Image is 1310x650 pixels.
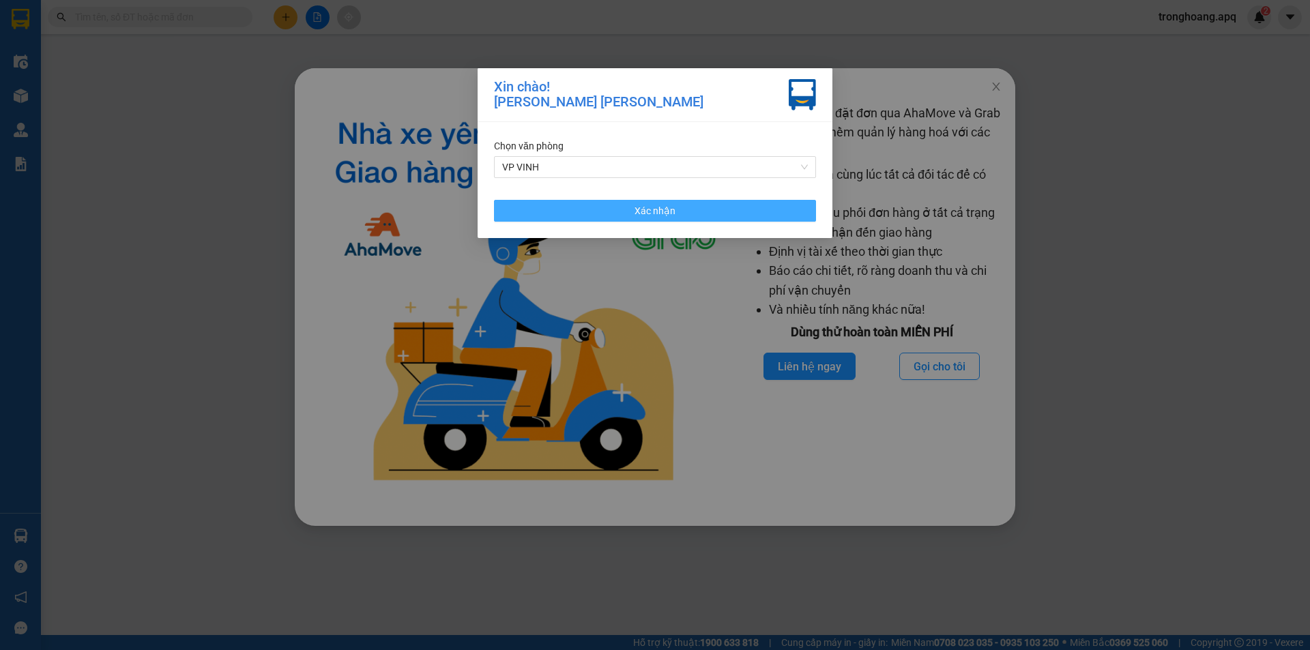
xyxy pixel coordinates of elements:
span: VP VINH [502,157,808,177]
span: Xác nhận [635,203,675,218]
button: Xác nhận [494,200,816,222]
div: Xin chào! [PERSON_NAME] [PERSON_NAME] [494,79,703,110]
img: vxr-icon [789,79,816,110]
div: Chọn văn phòng [494,138,816,153]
